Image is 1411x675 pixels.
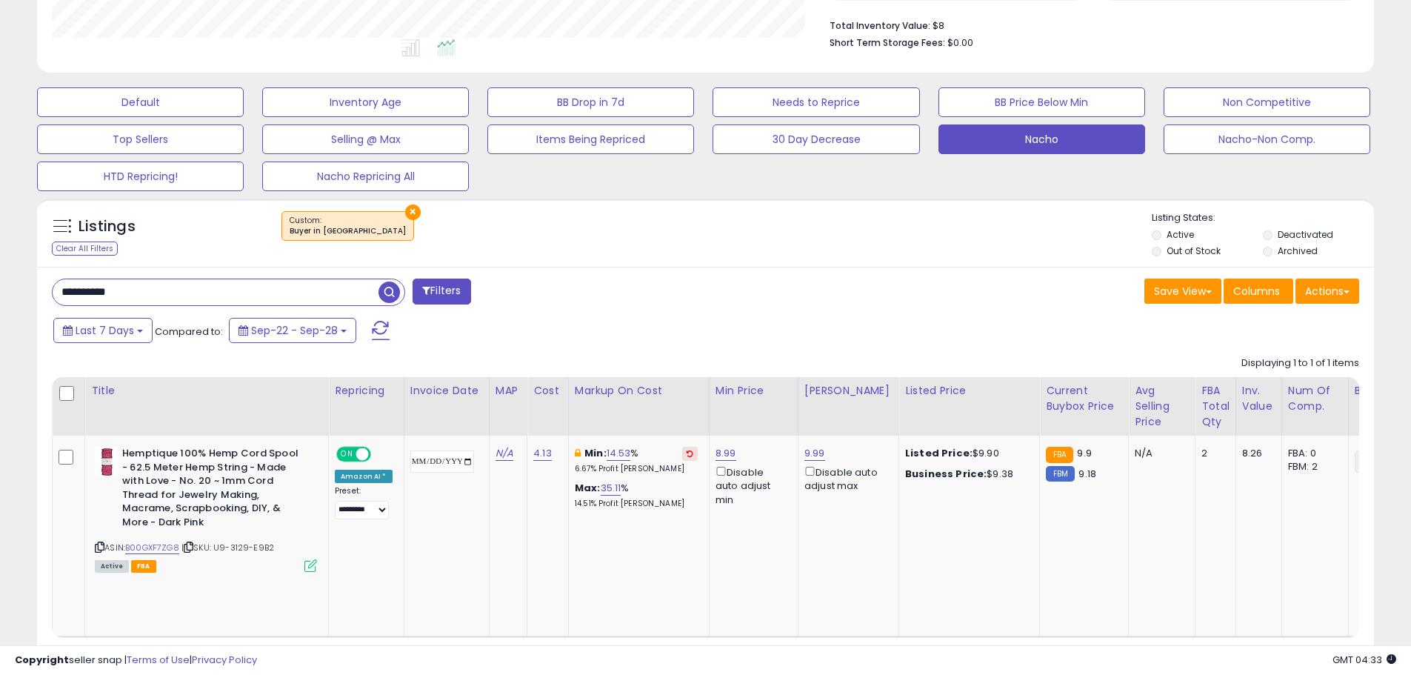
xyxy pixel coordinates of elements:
b: Business Price: [905,467,987,481]
div: % [575,447,698,474]
span: Compared to: [155,325,223,339]
label: Archived [1278,245,1318,257]
div: seller snap | | [15,654,257,668]
button: Save View [1144,279,1221,304]
a: 35.11 [601,481,621,496]
div: Inv. value [1242,383,1275,414]
span: Sep-22 - Sep-28 [251,323,338,338]
span: $0.00 [947,36,973,50]
div: Buyer [1355,383,1409,399]
a: 14.53 [607,446,631,461]
button: Top Sellers [37,124,244,154]
div: [PERSON_NAME] [804,383,893,399]
button: Selling @ Max [262,124,469,154]
a: 9.99 [804,446,825,461]
p: 14.51% Profit [PERSON_NAME] [575,499,698,509]
a: Privacy Policy [192,653,257,667]
span: Last 7 Days [76,323,134,338]
a: B00GXF7ZG8 [125,542,179,554]
div: Preset: [335,486,393,519]
div: Title [91,383,322,399]
a: N/A [496,446,513,461]
div: Current Buybox Price [1046,383,1122,414]
div: Num of Comp. [1288,383,1342,414]
b: Short Term Storage Fees: [830,36,945,49]
b: Listed Price: [905,446,973,460]
div: Buyer in [GEOGRAPHIC_DATA] [290,226,406,236]
span: ON [338,448,356,461]
h5: Listings [79,216,136,237]
strong: Copyright [15,653,69,667]
button: 30 Day Decrease [713,124,919,154]
a: Terms of Use [127,653,190,667]
span: | SKU: U9-3129-E9B2 [181,542,274,553]
button: Last 7 Days [53,318,153,343]
b: Max: [575,481,601,495]
div: Markup on Cost [575,383,703,399]
div: FBA: 0 [1288,447,1337,460]
div: FBM: 2 [1288,460,1337,473]
span: Custom: [290,215,406,237]
div: MAP [496,383,521,399]
div: FBA Total Qty [1201,383,1230,430]
button: Actions [1295,279,1359,304]
div: Cost [533,383,562,399]
div: Repricing [335,383,398,399]
button: BB Price Below Min [938,87,1145,117]
label: Out of Stock [1167,245,1221,257]
button: Columns [1224,279,1293,304]
label: Deactivated [1278,228,1333,241]
button: Items Being Repriced [487,124,694,154]
div: N/A [1135,447,1184,460]
div: Displaying 1 to 1 of 1 items [1241,356,1359,370]
span: 9.9 [1077,446,1091,460]
div: Min Price [715,383,792,399]
b: Hemptique 100% Hemp Cord Spool - 62.5 Meter Hemp String - Made with Love - No. 20 ~ 1mm Cord Thre... [122,447,302,533]
div: Amazon AI * [335,470,393,483]
p: Listing States: [1152,211,1374,225]
button: Filters [413,279,470,305]
div: $9.38 [905,468,1028,481]
button: Inventory Age [262,87,469,117]
button: Non Competitive [1164,87,1370,117]
div: 2 [1201,447,1224,460]
div: $9.90 [905,447,1028,460]
a: 4.13 [533,446,552,461]
div: % [575,482,698,509]
label: Active [1167,228,1194,241]
span: FBA [131,560,156,573]
small: FBM [1046,466,1075,482]
div: 8.26 [1242,447,1270,460]
div: Invoice Date [410,383,483,399]
b: Min: [584,446,607,460]
button: Nacho [938,124,1145,154]
div: Avg Selling Price [1135,383,1189,430]
a: 8.99 [715,446,736,461]
button: Needs to Reprice [713,87,919,117]
img: 41yKUlcnGwL._SL40_.jpg [95,447,119,476]
th: The percentage added to the cost of goods (COGS) that forms the calculator for Min & Max prices. [568,377,709,436]
div: Disable auto adjust max [804,464,887,493]
button: × [405,205,421,220]
div: Listed Price [905,383,1033,399]
span: 2025-10-6 04:33 GMT [1332,653,1396,667]
div: Disable auto adjust min [715,464,787,507]
button: Sep-22 - Sep-28 [229,318,356,343]
span: 9.18 [1078,467,1096,481]
span: All listings currently available for purchase on Amazon [95,560,129,573]
p: 6.67% Profit [PERSON_NAME] [575,464,698,474]
small: FBA [1046,447,1073,463]
button: HTD Repricing! [37,162,244,191]
th: CSV column name: cust_attr_3_Invoice Date [404,377,489,436]
b: Total Inventory Value: [830,19,930,32]
li: $8 [830,16,1348,33]
button: Nacho Repricing All [262,162,469,191]
span: Columns [1233,284,1280,299]
span: OFF [369,448,393,461]
button: Nacho-Non Comp. [1164,124,1370,154]
button: BB Drop in 7d [487,87,694,117]
div: ASIN: [95,447,317,571]
div: Clear All Filters [52,242,118,256]
button: Default [37,87,244,117]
